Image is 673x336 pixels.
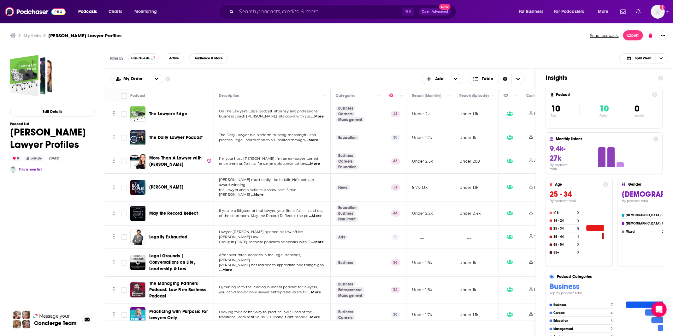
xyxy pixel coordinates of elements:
[112,157,116,166] button: Move
[336,159,355,164] a: Careers
[10,107,95,117] button: Edit Details
[149,111,187,117] a: The Lawyer's Edge
[534,260,552,265] p: 1 Contact
[130,255,145,270] img: Legal Grounds | Conversations on Life, Leadership & Law
[555,182,601,187] h4: Age
[336,260,356,265] a: Business
[412,287,432,292] p: Under 1.6k
[498,74,511,84] div: Sort Direction
[577,250,579,255] h4: 0
[336,235,348,240] a: Arts
[336,153,356,158] a: Business
[626,213,661,217] h4: [DEMOGRAPHIC_DATA]
[219,213,309,218] span: of the courtroom. May the Record Reflect is the po
[10,122,95,126] h3: Podcast List
[311,240,324,245] span: ...More
[189,53,228,63] button: Audience & More
[10,55,52,97] span: David Craig Lawyer Profiles
[553,319,609,323] h4: Education
[121,287,127,293] span: Toggle select row
[219,208,323,213] span: If you’re a litigator or trial lawyer, your life is full—in and out
[412,312,432,317] p: Under 1.7k
[219,310,312,314] span: Looking for a better way to practice law? Tired of the
[391,210,400,217] p: 44
[19,167,42,171] a: This is your list
[526,205,557,222] button: 1 Contact
[553,211,576,215] h4: <18
[149,234,187,240] a: Legally Exhausted
[219,177,314,187] span: [PERSON_NAME] must really like to talk. He’s both an award-winning
[336,287,364,292] a: Entrepreneur
[47,156,62,161] div: [DATE]
[109,7,122,16] span: Charts
[553,235,576,239] h4: 35 - 44
[110,56,123,61] h3: Filter by
[78,7,97,16] span: Podcasts
[459,234,471,240] p: __
[626,222,661,225] h4: [DEMOGRAPHIC_DATA]
[391,111,400,117] p: 41
[112,285,116,295] button: Move
[130,180,145,195] img: Dan Caplis
[110,74,163,84] h2: Choose List sort
[635,57,651,60] span: Split View
[422,10,448,13] span: Open Advanced
[391,158,400,165] p: 43
[149,111,187,117] span: The Lawyer's Edge
[219,133,316,137] span: The Daily Lawyer is a platform to bring meaningful and
[459,185,479,190] p: Under 1.1k
[546,74,653,82] h1: Insights
[123,77,145,81] span: My Order
[112,133,116,142] button: Move
[336,309,356,315] a: Business
[554,7,584,16] span: For Podcasters
[34,320,77,326] h3: Concierge Team
[130,154,145,169] img: More Than A Lawyer with Holly Cope
[121,234,127,240] span: Toggle select row
[307,315,320,320] span: ...More
[236,7,402,17] input: Search podcasts, credits, & more...
[412,135,432,140] p: Under 1.2k
[553,219,576,223] h4: 18 - 24
[225,4,462,19] div: Search podcasts, credits, & more...
[219,263,324,267] span: [PERSON_NAME] has learned to appreciate two things: goo
[421,74,463,84] button: + Add
[128,53,159,63] button: Has Guests
[459,159,480,164] p: Under 200
[130,230,145,245] img: Legally Exhausted
[459,111,479,117] p: Under 1.1k
[489,92,497,99] button: Column Actions
[219,315,307,319] span: traditional, competitive, soul-sucking fight mode?
[110,77,150,81] button: open menu
[112,232,116,242] button: Move
[550,199,608,203] h4: By podcast total
[526,130,557,145] button: 1 Contact
[412,185,428,190] p: 8.7k-13k
[336,315,355,320] a: Careers
[39,313,70,319] span: Message your
[534,287,558,292] p: Not Available
[219,138,305,142] span: practical legal information to all - shared through
[619,53,668,63] button: Choose View
[308,290,321,295] span: ...More
[553,311,609,315] h4: Careers
[534,135,552,140] p: 1 Contact
[121,159,127,164] span: Toggle select row
[534,159,554,164] p: 3 Contacts
[459,260,476,265] p: Under 1k
[577,227,579,231] h4: 9
[550,189,608,199] h3: 25 - 34
[398,92,405,99] button: Column Actions
[412,260,432,265] p: Under 1.6k
[13,320,21,328] img: Jon Profile
[22,320,30,328] img: Barbara Profile
[593,7,617,17] button: open menu
[662,230,664,234] h4: 2
[439,4,451,10] span: New
[526,106,563,122] button: Not Available
[588,33,621,38] button: Send feedback.
[131,57,150,60] span: Has Guests
[130,282,145,297] img: The Managing Partners Podcast: Law Firm Business Podcast
[149,135,203,140] span: The Daily Lawyer Podcast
